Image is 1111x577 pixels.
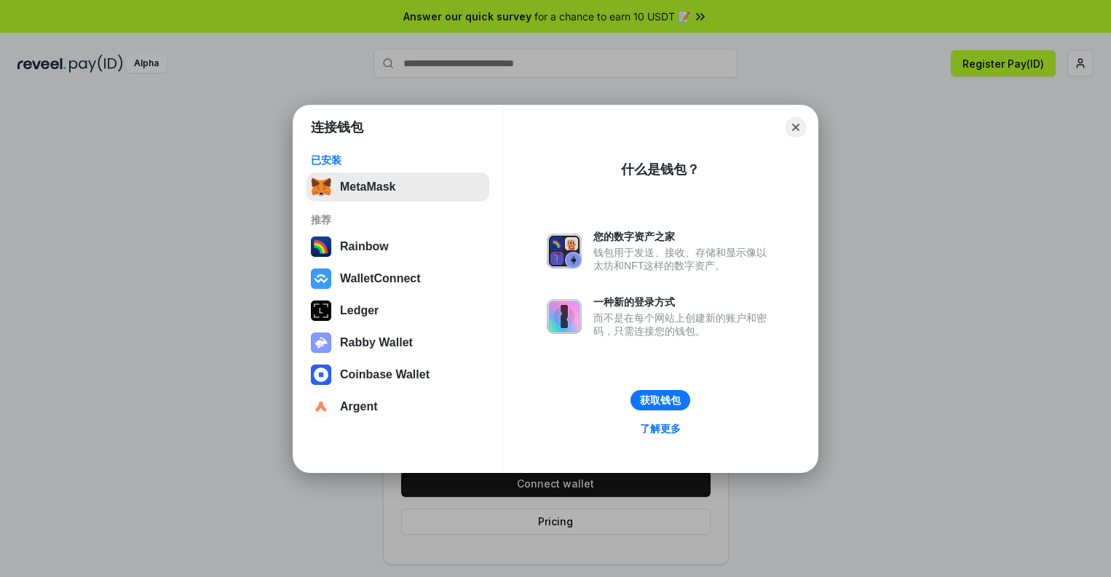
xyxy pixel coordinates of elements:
button: MetaMask [307,172,489,202]
button: Ledger [307,296,489,325]
div: Rainbow [340,240,389,253]
a: 了解更多 [631,419,689,438]
h1: 连接钱包 [311,119,363,136]
div: Ledger [340,304,379,317]
div: Argent [340,400,378,413]
div: 获取钱包 [640,394,681,407]
div: 您的数字资产之家 [593,230,774,243]
button: 获取钱包 [630,390,690,410]
button: Close [786,117,806,138]
button: Argent [307,392,489,421]
img: svg+xml,%3Csvg%20width%3D%2228%22%20height%3D%2228%22%20viewBox%3D%220%200%2028%2028%22%20fill%3D... [311,268,331,289]
div: Coinbase Wallet [340,368,430,381]
div: 而不是在每个网站上创建新的账户和密码，只需连接您的钱包。 [593,311,774,338]
img: svg+xml,%3Csvg%20xmlns%3D%22http%3A%2F%2Fwww.w3.org%2F2000%2Fsvg%22%20fill%3D%22none%22%20viewBox... [547,299,582,334]
button: WalletConnect [307,264,489,293]
div: 钱包用于发送、接收、存储和显示像以太坊和NFT这样的数字资产。 [593,246,774,272]
img: svg+xml,%3Csvg%20fill%3D%22none%22%20height%3D%2233%22%20viewBox%3D%220%200%2035%2033%22%20width%... [311,177,331,197]
button: Coinbase Wallet [307,360,489,389]
img: svg+xml,%3Csvg%20xmlns%3D%22http%3A%2F%2Fwww.w3.org%2F2000%2Fsvg%22%20width%3D%2228%22%20height%3... [311,301,331,321]
div: MetaMask [340,180,395,194]
img: svg+xml,%3Csvg%20width%3D%22120%22%20height%3D%22120%22%20viewBox%3D%220%200%20120%20120%22%20fil... [311,236,331,257]
div: WalletConnect [340,272,421,285]
img: svg+xml,%3Csvg%20width%3D%2228%22%20height%3D%2228%22%20viewBox%3D%220%200%2028%2028%22%20fill%3D... [311,365,331,385]
div: 一种新的登录方式 [593,295,774,309]
button: Rainbow [307,232,489,261]
div: Rabby Wallet [340,336,413,349]
img: svg+xml,%3Csvg%20xmlns%3D%22http%3A%2F%2Fwww.w3.org%2F2000%2Fsvg%22%20fill%3D%22none%22%20viewBox... [311,333,331,353]
button: Rabby Wallet [307,328,489,357]
div: 什么是钱包？ [621,161,700,178]
div: 了解更多 [640,422,681,435]
img: svg+xml,%3Csvg%20width%3D%2228%22%20height%3D%2228%22%20viewBox%3D%220%200%2028%2028%22%20fill%3D... [311,397,331,417]
div: 已安装 [311,154,485,167]
div: 推荐 [311,213,485,226]
img: svg+xml,%3Csvg%20xmlns%3D%22http%3A%2F%2Fwww.w3.org%2F2000%2Fsvg%22%20fill%3D%22none%22%20viewBox... [547,234,582,268]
